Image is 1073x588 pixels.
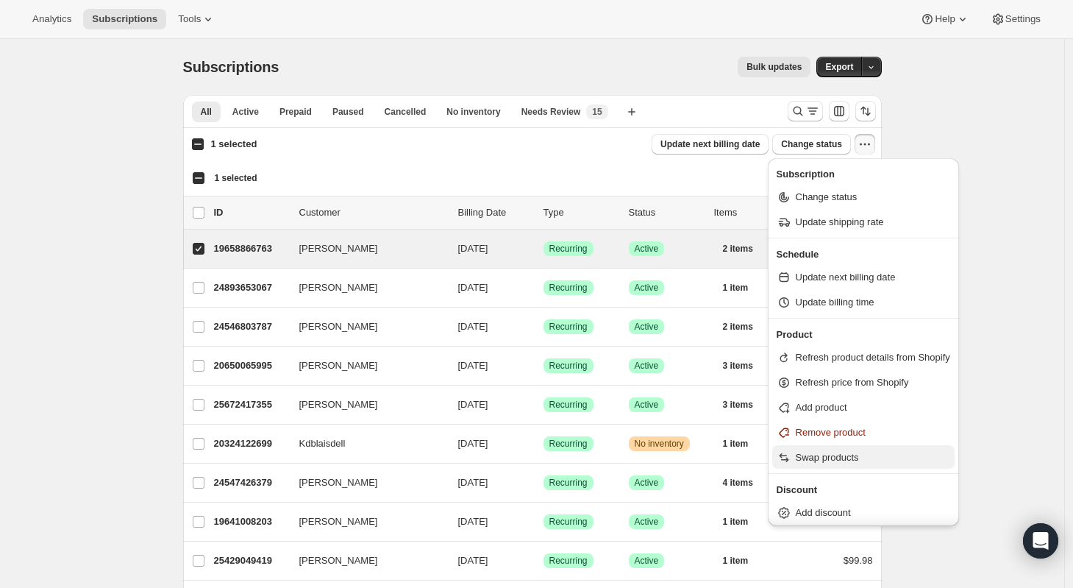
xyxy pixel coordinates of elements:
div: Open Intercom Messenger [1023,523,1058,559]
p: Billing Date [458,205,532,220]
span: 2 items [723,243,753,255]
span: Recurring [549,282,588,294]
p: Customer [299,205,446,220]
button: [PERSON_NAME] [290,471,438,495]
span: 1 item [723,438,749,450]
button: 1 item [714,277,769,298]
button: Create new view [620,102,644,122]
div: IDCustomerBilling DateTypeStatusItemsTotal [214,205,873,220]
p: 19658866763 [214,241,288,256]
button: [PERSON_NAME] [290,237,438,261]
span: 3 items [723,399,753,411]
span: Change status [796,191,858,202]
p: Product [777,327,950,342]
span: Active [635,243,659,255]
p: Subscription [777,167,950,182]
div: 24893653067[PERSON_NAME][DATE]SuccessRecurringSuccessActive1 item$75.98 [214,277,873,298]
span: Active [635,516,659,528]
div: 19641008203[PERSON_NAME][DATE]SuccessRecurringSuccessActive1 item$38.88 [214,511,873,532]
span: Add discount [796,507,851,518]
span: Recurring [549,555,588,567]
p: 19641008203 [214,514,288,529]
span: Prepaid [279,106,312,118]
p: 20650065995 [214,358,288,373]
div: 25672417355[PERSON_NAME][DATE]SuccessRecurringSuccessActive3 items$30.52 [214,394,873,415]
span: Refresh price from Shopify [796,377,909,388]
button: [PERSON_NAME] [290,510,438,534]
span: Paused [332,106,364,118]
p: Discount [777,483,950,497]
span: Recurring [549,399,588,411]
span: Tools [178,13,201,25]
button: 2 items [714,238,774,259]
button: Settings [982,9,1049,29]
button: Search and filter results [788,101,823,121]
button: [PERSON_NAME] [290,276,438,300]
p: 1 selected [210,137,257,152]
div: 24546803787[PERSON_NAME][DATE]SuccessRecurringSuccessActive2 items$46.57 [214,316,873,337]
button: Export [816,57,862,77]
div: Type [543,205,617,220]
span: Recurring [549,321,588,333]
span: 1 item [723,516,749,528]
button: Subscriptions [83,9,166,29]
span: Add product [796,402,847,413]
p: Schedule [777,247,950,262]
span: Active [232,106,259,118]
span: Export [825,61,853,73]
span: [PERSON_NAME] [299,358,378,373]
span: Update next billing date [660,138,760,150]
span: Refresh product details from Shopify [796,352,950,363]
button: [PERSON_NAME] [290,354,438,378]
button: 4 items [714,472,774,493]
p: Status [629,205,702,220]
div: Items [714,205,788,220]
span: 15 [592,106,602,118]
span: [PERSON_NAME] [299,514,378,529]
div: 20324122699Kdblaisdell[DATE]SuccessRecurringWarningNo inventory1 item$26.23 [214,433,873,454]
span: Remove product [796,427,866,438]
span: Analytics [32,13,71,25]
span: 1 selected [215,172,257,184]
span: [PERSON_NAME] [299,280,378,295]
span: [DATE] [458,555,488,566]
span: Active [635,321,659,333]
span: [PERSON_NAME] [299,241,378,256]
button: Tools [169,9,224,29]
span: $99.98 [844,555,873,566]
span: 1 item [723,282,749,294]
p: ID [214,205,288,220]
div: 20650065995[PERSON_NAME][DATE]SuccessRecurringSuccessActive3 items$45.64 [214,355,873,376]
button: Change status [772,134,851,155]
p: 24893653067 [214,280,288,295]
span: [DATE] [458,321,488,332]
button: Analytics [24,9,80,29]
span: Recurring [549,477,588,489]
button: 1 item [714,550,769,571]
span: Recurring [549,360,588,372]
span: Settings [1005,13,1041,25]
button: 1 item [714,433,769,454]
span: Active [635,555,659,567]
span: 3 items [723,360,753,372]
span: [PERSON_NAME] [299,397,378,412]
span: Active [635,477,659,489]
div: 24547426379[PERSON_NAME][DATE]SuccessRecurringSuccessActive4 items$68.40 [214,472,873,493]
span: Needs Review [521,106,581,118]
span: Update next billing date [796,272,896,283]
button: Kdblaisdell [290,432,438,456]
button: [PERSON_NAME] [290,549,438,573]
span: All [201,106,212,118]
span: Subscriptions [92,13,157,25]
p: 20324122699 [214,436,288,451]
span: Update shipping rate [796,216,884,227]
span: Active [635,282,659,294]
span: Swap products [796,452,859,463]
span: [PERSON_NAME] [299,319,378,334]
button: Update next billing date [652,134,769,155]
span: No inventory [635,438,684,450]
span: Bulk updates [746,61,802,73]
p: 24547426379 [214,475,288,490]
div: 19658866763[PERSON_NAME][DATE]SuccessRecurringSuccessActive2 items$133.89 [214,238,873,259]
button: Customize table column order and visibility [829,101,849,121]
